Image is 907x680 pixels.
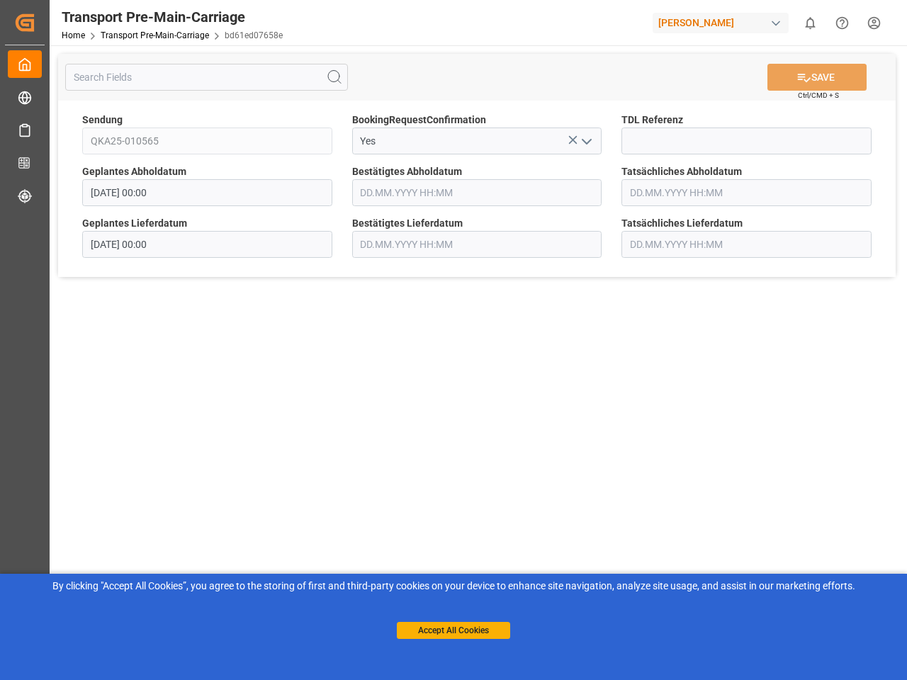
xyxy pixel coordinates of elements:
span: Geplantes Abholdatum [82,164,186,179]
button: Accept All Cookies [397,622,510,639]
span: Ctrl/CMD + S [798,90,839,101]
button: Help Center [826,7,858,39]
button: show 0 new notifications [794,7,826,39]
input: DD.MM.YYYY HH:MM [82,179,332,206]
button: open menu [575,130,597,152]
a: Home [62,30,85,40]
span: Bestätigtes Abholdatum [352,164,462,179]
div: Transport Pre-Main-Carriage [62,6,283,28]
span: Geplantes Lieferdatum [82,216,187,231]
span: Sendung [82,113,123,127]
span: Tatsächliches Lieferdatum [621,216,743,231]
input: DD.MM.YYYY HH:MM [621,231,872,258]
span: BookingRequestConfirmation [352,113,486,127]
span: Bestätigtes Lieferdatum [352,216,463,231]
div: [PERSON_NAME] [653,13,789,33]
button: [PERSON_NAME] [653,9,794,36]
button: SAVE [767,64,867,91]
span: Tatsächliches Abholdatum [621,164,742,179]
a: Transport Pre-Main-Carriage [101,30,209,40]
input: Search Fields [65,64,348,91]
input: DD.MM.YYYY HH:MM [82,231,332,258]
input: DD.MM.YYYY HH:MM [352,179,602,206]
span: TDL Referenz [621,113,683,127]
input: DD.MM.YYYY HH:MM [621,179,872,206]
div: By clicking "Accept All Cookies”, you agree to the storing of first and third-party cookies on yo... [10,579,897,594]
input: DD.MM.YYYY HH:MM [352,231,602,258]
